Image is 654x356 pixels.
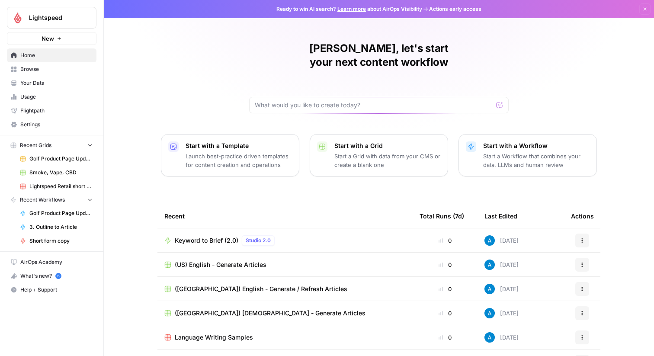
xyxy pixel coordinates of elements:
span: Recent Grids [20,141,51,149]
h1: [PERSON_NAME], let's start your next content workflow [249,42,509,69]
a: Browse [7,62,96,76]
p: Start a Workflow that combines your data, LLMs and human review [483,152,590,169]
div: Actions [571,204,594,228]
span: Golf Product Page Update [29,155,93,163]
a: Learn more [337,6,366,12]
div: [DATE] [484,260,519,270]
div: 0 [420,260,471,269]
span: Keyword to Brief (2.0) [175,236,238,245]
p: Start with a Grid [334,141,441,150]
div: 0 [420,285,471,293]
button: Start with a GridStart a Grid with data from your CMS or create a blank one [310,134,448,176]
span: Browse [20,65,93,73]
div: 0 [420,309,471,318]
a: ([GEOGRAPHIC_DATA]) English - Generate / Refresh Articles [164,285,406,293]
button: Start with a WorkflowStart a Workflow that combines your data, LLMs and human review [458,134,597,176]
div: 0 [420,333,471,342]
a: Settings [7,118,96,131]
a: Short form copy [16,234,96,248]
a: Usage [7,90,96,104]
input: What would you like to create today? [255,101,493,109]
span: Usage [20,93,93,101]
p: Start with a Workflow [483,141,590,150]
button: Start with a TemplateLaunch best-practice driven templates for content creation and operations [161,134,299,176]
img: o3cqybgnmipr355j8nz4zpq1mc6x [484,235,495,246]
button: Recent Grids [7,139,96,152]
div: [DATE] [484,284,519,294]
span: Lightspeed [29,13,81,22]
div: Last Edited [484,204,517,228]
div: Total Runs (7d) [420,204,464,228]
a: Keyword to Brief (2.0)Studio 2.0 [164,235,406,246]
a: ([GEOGRAPHIC_DATA]) [DEMOGRAPHIC_DATA] - Generate Articles [164,309,406,318]
span: Short form copy [29,237,93,245]
span: Ready to win AI search? about AirOps Visibility [276,5,422,13]
a: Your Data [7,76,96,90]
div: 0 [420,236,471,245]
div: What's new? [7,269,96,282]
a: (US) English - Generate Articles [164,260,406,269]
span: Settings [20,121,93,128]
a: Flightpath [7,104,96,118]
span: Your Data [20,79,93,87]
p: Start a Grid with data from your CMS or create a blank one [334,152,441,169]
img: o3cqybgnmipr355j8nz4zpq1mc6x [484,332,495,343]
button: Workspace: Lightspeed [7,7,96,29]
img: o3cqybgnmipr355j8nz4zpq1mc6x [484,308,495,318]
p: Launch best-practice driven templates for content creation and operations [186,152,292,169]
span: Lightspeed Retail short form ad copy - Agnostic [29,183,93,190]
a: 3. Outline to Article [16,220,96,234]
span: Studio 2.0 [246,237,271,244]
img: Lightspeed Logo [10,10,26,26]
a: Smoke, Vape, CBD [16,166,96,180]
button: Recent Workflows [7,193,96,206]
span: Actions early access [429,5,481,13]
div: [DATE] [484,308,519,318]
a: Lightspeed Retail short form ad copy - Agnostic [16,180,96,193]
span: Language Writing Samples [175,333,253,342]
a: Language Writing Samples [164,333,406,342]
button: Help + Support [7,283,96,297]
p: Start with a Template [186,141,292,150]
button: What's new? 5 [7,269,96,283]
div: [DATE] [484,332,519,343]
a: Home [7,48,96,62]
a: Golf Product Page Update [16,206,96,220]
span: New [42,34,54,43]
span: Flightpath [20,107,93,115]
a: Golf Product Page Update [16,152,96,166]
span: Recent Workflows [20,196,65,204]
div: Recent [164,204,406,228]
a: AirOps Academy [7,255,96,269]
span: ([GEOGRAPHIC_DATA]) English - Generate / Refresh Articles [175,285,347,293]
span: Golf Product Page Update [29,209,93,217]
button: New [7,32,96,45]
div: [DATE] [484,235,519,246]
img: o3cqybgnmipr355j8nz4zpq1mc6x [484,284,495,294]
span: Home [20,51,93,59]
span: 3. Outline to Article [29,223,93,231]
span: (US) English - Generate Articles [175,260,266,269]
span: Help + Support [20,286,93,294]
a: 5 [55,273,61,279]
span: Smoke, Vape, CBD [29,169,93,176]
span: ([GEOGRAPHIC_DATA]) [DEMOGRAPHIC_DATA] - Generate Articles [175,309,365,318]
img: o3cqybgnmipr355j8nz4zpq1mc6x [484,260,495,270]
span: AirOps Academy [20,258,93,266]
text: 5 [57,274,59,278]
